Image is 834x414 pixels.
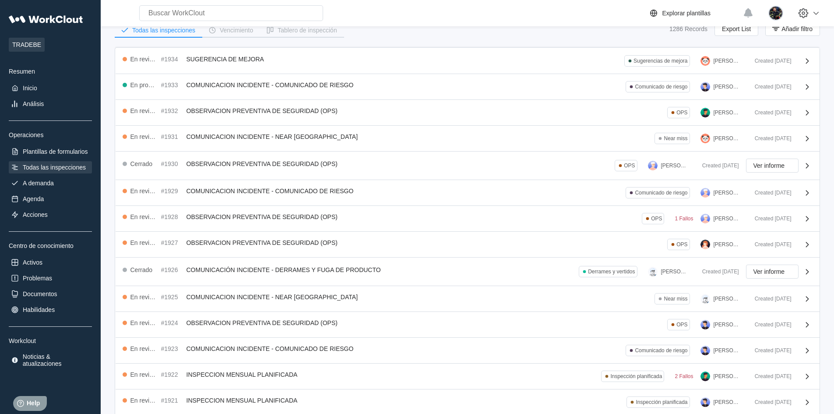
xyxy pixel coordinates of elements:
[23,100,44,107] div: Análisis
[130,345,158,352] div: En revisión
[635,84,687,90] div: Comunicado de riesgo
[648,8,739,18] a: Explorar plantillas
[23,180,54,187] div: A demanda
[161,107,183,114] div: #1932
[130,294,158,301] div: En revisión
[130,319,158,326] div: En revisión
[700,82,710,92] img: user-5.png
[187,188,354,195] span: COMUNICACION INCIDENTE - COMUNICADO DE RIESGO
[130,81,158,88] div: En progreso
[648,161,658,170] img: user-3.png
[714,135,741,142] div: [PERSON_NAME]
[187,266,381,273] span: COMUNICACIÓN INCIDENTE - DERRAMES Y FUGA DE PRODUCTO
[139,5,323,21] input: Buscar WorkClout
[714,22,758,36] button: Export List
[130,160,153,167] div: Cerrado
[132,27,195,33] div: Todas las inspecciones
[161,160,183,167] div: #1930
[130,266,153,273] div: Cerrado
[9,145,92,158] a: Plantillas de formularios
[635,347,687,354] div: Comunicado de riesgo
[23,275,52,282] div: Problemas
[187,160,338,167] span: OBSERVACION PREVENTIVA DE SEGURIDAD (OPS)
[23,164,86,171] div: Todas las inspecciones
[700,397,710,407] img: user-5.png
[187,107,338,114] span: OBSERVACION PREVENTIVA DE SEGURIDAD (OPS)
[768,6,783,21] img: 2a7a337f-28ec-44a9-9913-8eaa51124fce.jpg
[161,345,183,352] div: #1923
[9,177,92,189] a: A demanda
[636,399,687,405] div: Inspección planificada
[161,266,183,273] div: #1926
[700,294,710,304] img: clout-01.png
[116,100,820,126] a: En revisión#1932OBSERVACION PREVENTIVA DE SEGURIDAD (OPS)OPS[PERSON_NAME] DE LOS [PERSON_NAME]Cre...
[9,337,92,344] div: Workclout
[9,38,45,52] span: TRADEBE
[722,26,751,32] span: Export List
[714,58,741,64] div: [PERSON_NAME]
[116,232,820,258] a: En revisión#1927OBSERVACION PREVENTIVA DE SEGURIDAD (OPS)OPS[PERSON_NAME]Created [DATE]
[9,161,92,173] a: Todas las inspecciones
[753,269,785,275] span: Ver informe
[23,290,57,297] div: Documentos
[748,241,792,248] div: Created [DATE]
[9,272,92,284] a: Problemas
[700,188,710,198] img: user-3.png
[635,190,687,196] div: Comunicado de riesgo
[278,27,337,33] div: Tablero de inspección
[714,241,741,248] div: [PERSON_NAME]
[700,320,710,329] img: user-5.png
[746,265,799,279] button: Ver informe
[765,22,820,36] button: Añadir filtro
[116,206,820,232] a: En revisión#1928OBSERVACION PREVENTIVA DE SEGURIDAD (OPS)OPS1 Fallos[PERSON_NAME]Created [DATE]
[220,27,253,33] div: Vencimiento
[664,135,687,142] div: Near miss
[23,148,88,155] div: Plantillas de formularios
[748,373,792,379] div: Created [DATE]
[648,267,658,276] img: clout-01.png
[651,216,662,222] div: OPS
[748,296,792,302] div: Created [DATE]
[700,346,710,355] img: user-5.png
[130,56,158,63] div: En revisión
[700,372,710,381] img: user.png
[9,98,92,110] a: Análisis
[116,312,820,338] a: En revisión#1924OBSERVACION PREVENTIVA DE SEGURIDAD (OPS)OPS[PERSON_NAME]Created [DATE]
[23,259,42,266] div: Activos
[161,319,183,326] div: #1924
[130,107,158,114] div: En revisión
[746,159,799,173] button: Ver informe
[633,58,687,64] div: Sugerencias de mejora
[714,373,741,379] div: [PERSON_NAME]
[588,269,635,275] div: Derrames y vertidos
[675,373,693,379] div: 2 Fallos
[610,373,662,379] div: Inspección planificada
[161,188,183,195] div: #1929
[700,240,710,249] img: user-2.png
[748,216,792,222] div: Created [DATE]
[714,296,741,302] div: [PERSON_NAME]
[187,81,354,88] span: COMUNICACION INCIDENTE - COMUNICADO DE RIESGO
[9,68,92,75] div: Resumen
[748,84,792,90] div: Created [DATE]
[714,399,741,405] div: [PERSON_NAME]
[161,81,183,88] div: #1933
[9,82,92,94] a: Inicio
[9,288,92,300] a: Documentos
[187,319,338,326] span: OBSERVACION PREVENTIVA DE SEGURIDAD (OPS)
[130,213,158,220] div: En revisión
[748,347,792,354] div: Created [DATE]
[714,110,741,116] div: [PERSON_NAME] DE LOS [PERSON_NAME]
[676,241,687,248] div: OPS
[714,347,741,354] div: [PERSON_NAME]
[695,269,739,275] div: Created [DATE]
[676,322,687,328] div: OPS
[130,133,158,140] div: En revisión
[9,351,92,369] a: Noticias & atualizaciones
[23,195,44,202] div: Agenda
[161,133,183,140] div: #1931
[116,152,820,180] a: Cerrado#1930OBSERVACION PREVENTIVA DE SEGURIDAD (OPS)OPS[PERSON_NAME]Created [DATE]Ver informe
[187,56,264,63] span: SUGERENCIA DE MEJORA
[676,110,687,116] div: OPS
[116,364,820,389] a: En revisión#1922INSPECCION MENSUAL PLANIFICADAInspección planificada2 Fallos[PERSON_NAME]Created ...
